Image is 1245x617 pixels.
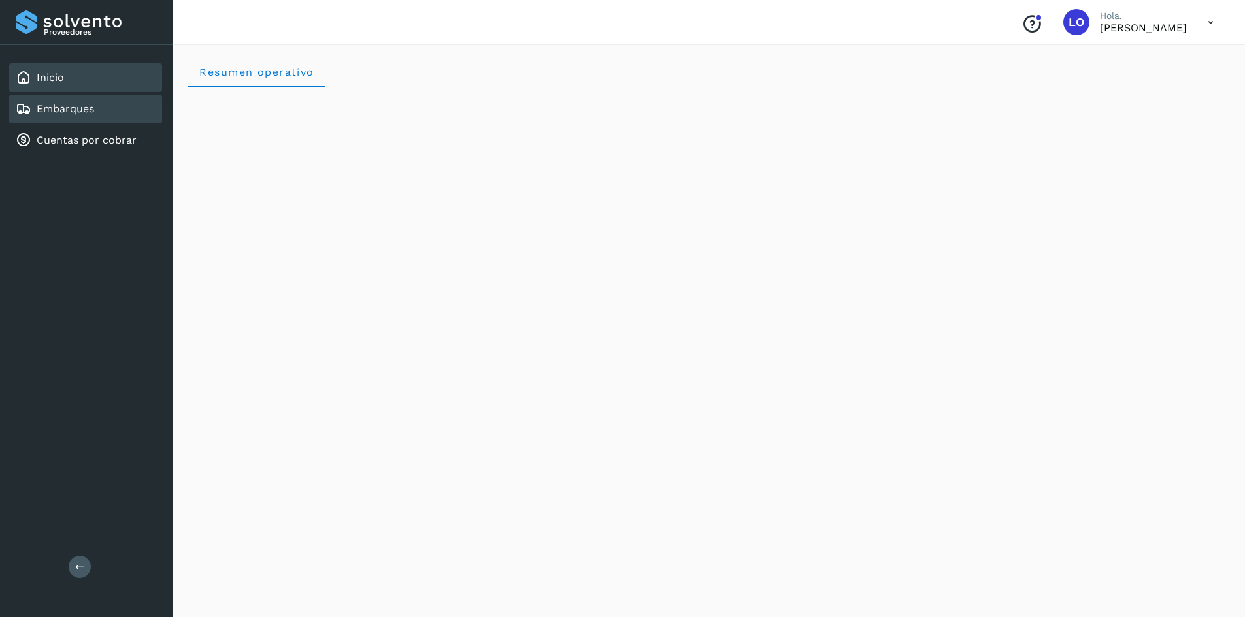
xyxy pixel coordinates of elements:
[1100,22,1187,34] p: LEONILA ORTEGA PIÑA
[44,27,157,37] p: Proveedores
[9,126,162,155] div: Cuentas por cobrar
[9,95,162,123] div: Embarques
[37,71,64,84] a: Inicio
[37,134,137,146] a: Cuentas por cobrar
[199,66,314,78] span: Resumen operativo
[37,103,94,115] a: Embarques
[1100,10,1187,22] p: Hola,
[9,63,162,92] div: Inicio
